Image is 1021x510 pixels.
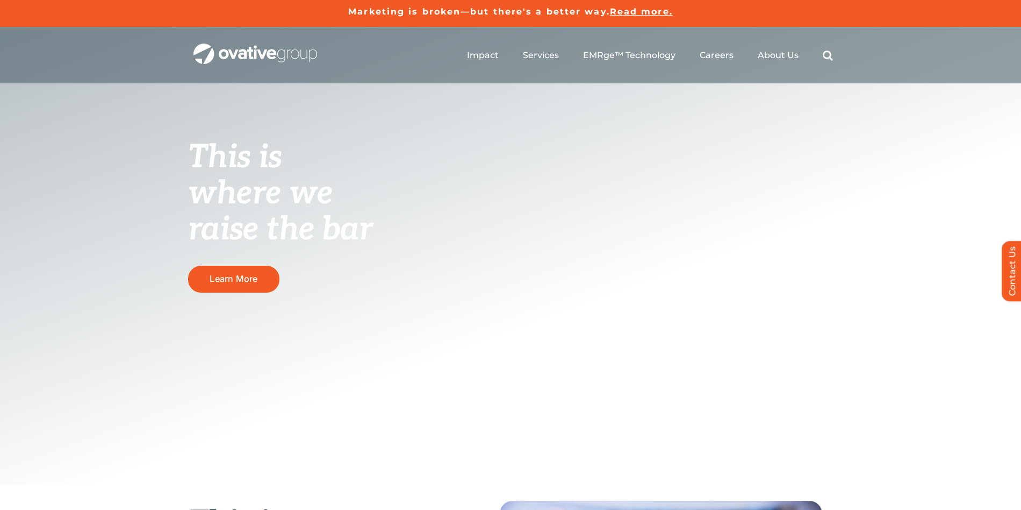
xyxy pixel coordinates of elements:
a: Learn More [188,266,279,292]
a: Read more. [610,6,673,17]
a: EMRge™ Technology [583,50,675,61]
span: Learn More [210,274,257,284]
a: Services [523,50,559,61]
nav: Menu [467,38,833,73]
a: Search [823,50,833,61]
a: OG_Full_horizontal_WHT [193,42,317,53]
a: Impact [467,50,499,61]
span: This is [188,138,282,177]
span: where we raise the bar [188,174,372,249]
a: Marketing is broken—but there's a better way. [348,6,610,17]
a: Careers [700,50,734,61]
a: About Us [758,50,799,61]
